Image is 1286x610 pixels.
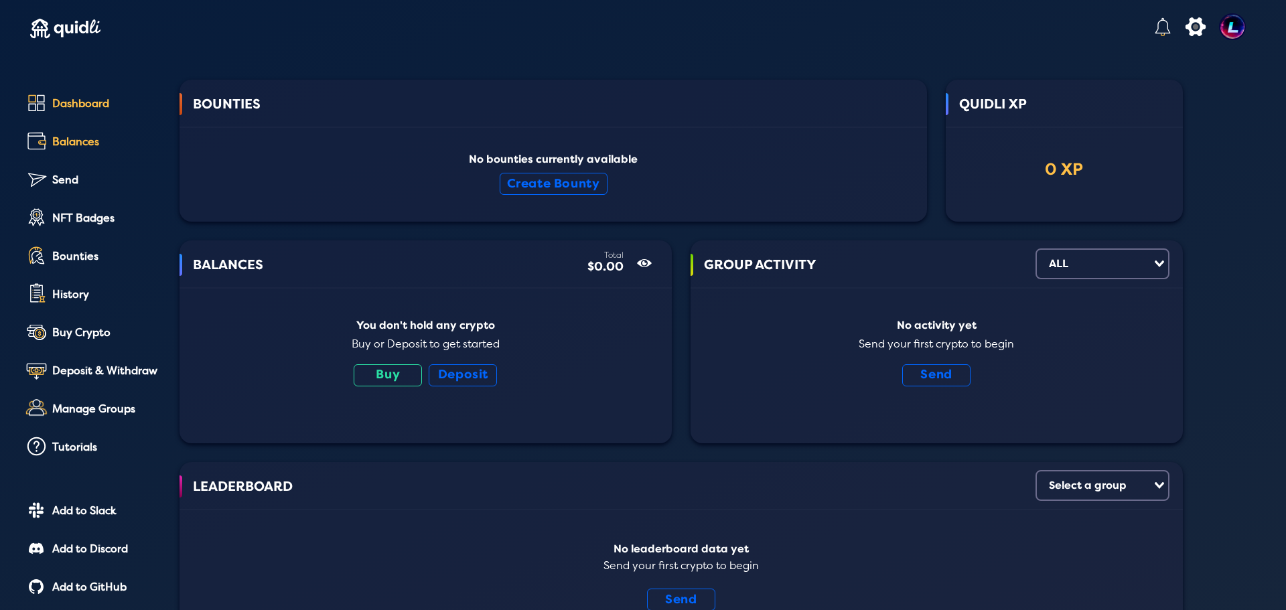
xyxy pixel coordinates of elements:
[22,204,161,234] a: NFT Badges
[22,128,161,158] a: Balances
[704,254,816,294] span: GROUP ACTIVITY
[52,441,161,453] div: Tutorials
[22,357,161,387] a: Deposit & Withdraw
[1219,13,1246,40] img: account
[52,250,161,262] div: Bounties
[1072,252,1151,275] input: Search for option
[193,338,658,350] div: Buy or Deposit to get started
[52,289,161,301] div: History
[52,98,161,110] div: Dashboard
[1049,474,1127,497] div: Select a group
[959,93,1027,133] span: QUIDLI XP
[902,364,971,386] button: Send
[193,254,263,294] span: BALANCES
[704,338,1169,350] div: Send your first crypto to begin
[22,433,161,463] a: Tutorials
[1131,474,1151,497] input: Search for option
[52,365,161,377] div: Deposit & Withdraw
[193,319,658,331] div: You don't hold any crypto
[22,535,161,565] a: Add to Discord
[22,242,161,273] a: Bounties
[52,136,161,148] div: Balances
[1035,248,1169,279] div: Search for option
[193,475,293,516] span: LEADERBOARD
[22,90,161,120] a: Dashboard
[22,497,161,527] a: Add to Slack
[897,319,977,332] b: No activity yet
[22,166,161,196] a: Send
[52,581,161,593] div: Add to GitHub
[193,153,914,208] div: No bounties currently available
[500,173,608,195] button: Create Bounty
[22,395,161,425] a: Manage Groups
[52,174,161,186] div: Send
[587,260,624,274] div: $0.00
[429,364,497,386] button: Deposit
[193,93,261,133] span: BOUNTIES
[1049,252,1068,275] div: ALL
[902,368,971,382] a: Send
[52,543,161,555] div: Add to Discord
[22,281,161,311] a: History
[22,319,161,349] a: Buy Crypto
[52,327,161,339] div: Buy Crypto
[52,212,161,224] div: NFT Badges
[647,593,715,607] a: Send
[52,505,161,517] div: Add to Slack
[959,160,1169,179] div: 0 XP
[52,403,161,415] div: Manage Groups
[193,558,1169,575] div: Send your first crypto to begin
[1035,470,1169,501] div: Search for option
[587,251,624,260] div: Total
[354,364,422,386] button: Buy
[22,573,161,603] a: Add to GitHub
[614,542,749,556] b: No leaderboard data yet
